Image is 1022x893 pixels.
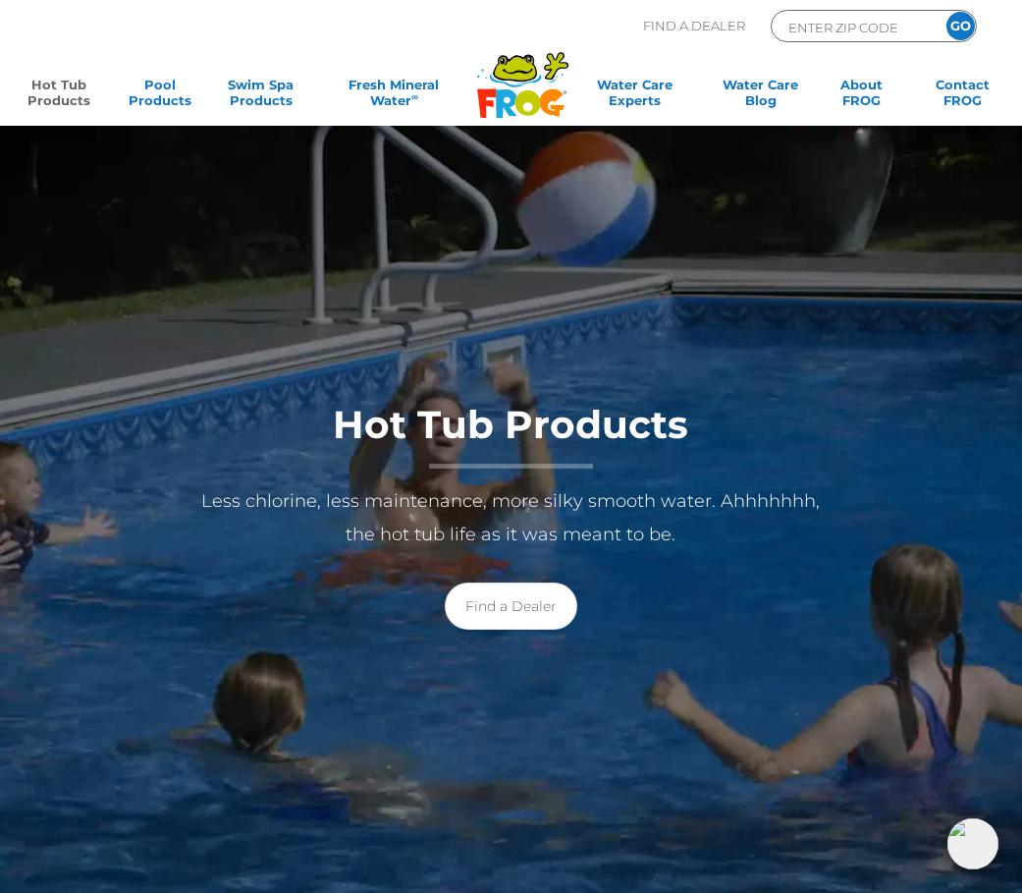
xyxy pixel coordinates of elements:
[946,12,975,40] input: GO
[924,77,1002,116] a: ContactFROG
[323,77,465,116] a: Fresh MineralWater∞
[947,818,998,869] img: openIcon
[786,16,919,38] input: Zip Code Form
[187,484,835,551] p: Less chlorine, less maintenance, more silky smooth water. Ahhhhhhh, the hot tub life as it was me...
[571,77,699,116] a: Water CareExperts
[187,404,835,469] h1: Hot Tub Products
[411,91,418,102] sup: ∞
[823,77,901,116] a: AboutFROG
[121,77,199,116] a: PoolProducts
[445,583,577,630] a: Find a Dealer
[722,77,800,116] a: Water CareBlog
[222,77,300,116] a: Swim SpaProducts
[20,77,98,116] a: Hot TubProducts
[643,10,745,42] p: Find A Dealer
